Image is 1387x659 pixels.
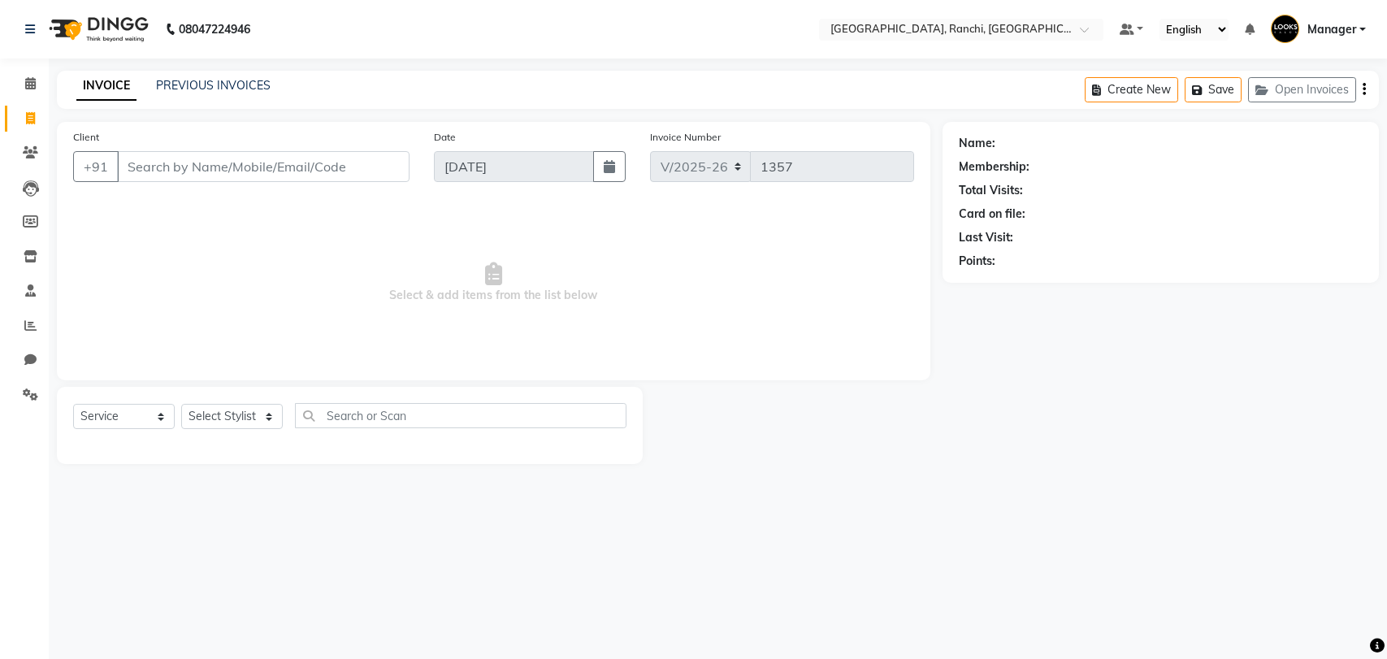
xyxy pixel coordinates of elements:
[73,151,119,182] button: +91
[650,130,721,145] label: Invoice Number
[959,158,1029,176] div: Membership:
[1085,77,1178,102] button: Create New
[73,130,99,145] label: Client
[1185,77,1242,102] button: Save
[41,7,153,52] img: logo
[1307,21,1356,38] span: Manager
[959,253,995,270] div: Points:
[76,72,137,101] a: INVOICE
[117,151,410,182] input: Search by Name/Mobile/Email/Code
[179,7,250,52] b: 08047224946
[295,403,626,428] input: Search or Scan
[1248,77,1356,102] button: Open Invoices
[959,135,995,152] div: Name:
[959,229,1013,246] div: Last Visit:
[959,206,1025,223] div: Card on file:
[156,78,271,93] a: PREVIOUS INVOICES
[1271,15,1299,43] img: Manager
[73,202,914,364] span: Select & add items from the list below
[959,182,1023,199] div: Total Visits:
[434,130,456,145] label: Date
